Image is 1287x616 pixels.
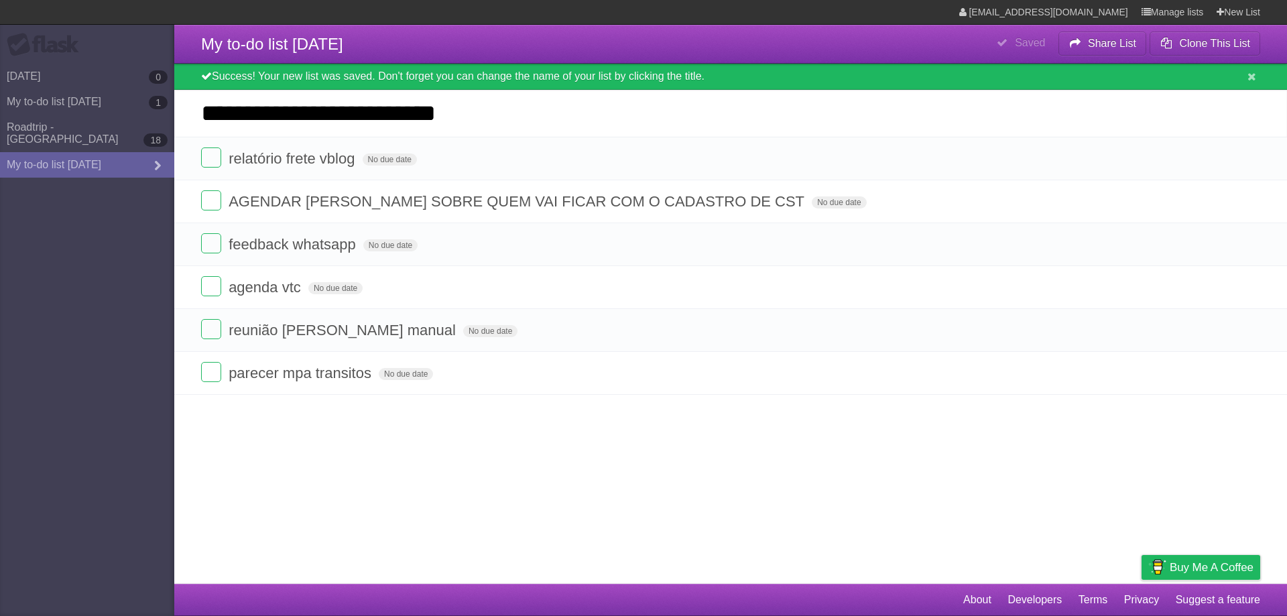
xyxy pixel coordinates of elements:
span: Buy me a coffee [1170,556,1253,579]
span: No due date [363,239,418,251]
span: No due date [308,282,363,294]
span: No due date [379,368,433,380]
label: Done [201,362,221,382]
span: parecer mpa transitos [229,365,375,381]
img: Buy me a coffee [1148,556,1166,578]
label: Done [201,147,221,168]
a: Terms [1079,587,1108,613]
a: Buy me a coffee [1142,555,1260,580]
label: Done [201,319,221,339]
a: Suggest a feature [1176,587,1260,613]
b: Share List [1088,38,1136,49]
label: Done [201,233,221,253]
b: 0 [149,70,168,84]
button: Share List [1058,32,1147,56]
span: feedback whatsapp [229,236,359,253]
span: No due date [463,325,517,337]
span: No due date [363,153,417,166]
b: 18 [143,133,168,147]
span: No due date [812,196,866,208]
div: Flask [7,33,87,57]
a: Developers [1007,587,1062,613]
span: reunião [PERSON_NAME] manual [229,322,459,338]
label: Done [201,190,221,210]
label: Done [201,276,221,296]
a: Privacy [1124,587,1159,613]
b: 1 [149,96,168,109]
b: Saved [1015,37,1045,48]
b: Clone This List [1179,38,1250,49]
span: relatório frete vblog [229,150,358,167]
span: My to-do list [DATE] [201,35,343,53]
span: AGENDAR [PERSON_NAME] SOBRE QUEM VAI FICAR COM O CADASTRO DE CST [229,193,808,210]
a: About [963,587,991,613]
button: Clone This List [1150,32,1260,56]
div: Success! Your new list was saved. Don't forget you can change the name of your list by clicking t... [174,64,1287,90]
span: agenda vtc [229,279,304,296]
